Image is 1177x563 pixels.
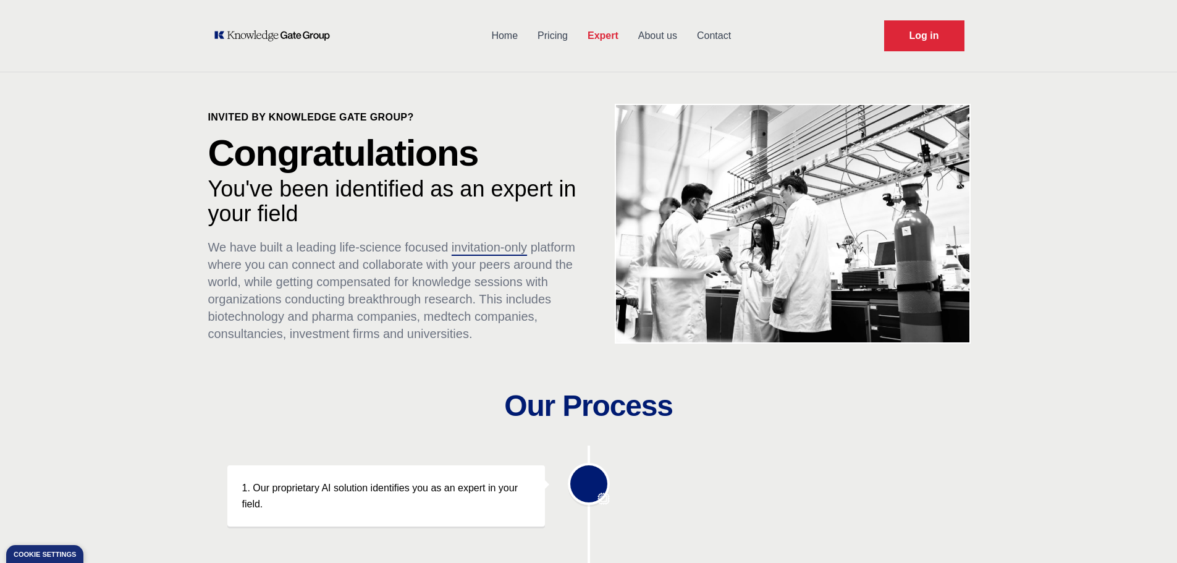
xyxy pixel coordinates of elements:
p: Congratulations [208,135,592,172]
a: KOL Knowledge Platform: Talk to Key External Experts (KEE) [213,30,339,42]
p: You've been identified as an expert in your field [208,177,592,226]
a: About us [628,20,687,52]
a: Contact [687,20,741,52]
p: Invited by Knowledge Gate Group? [208,110,592,125]
a: Expert [578,20,628,52]
a: Pricing [528,20,578,52]
iframe: Chat Widget [1115,504,1177,563]
span: invitation-only [452,240,527,254]
div: Cookie settings [14,551,76,558]
a: Home [481,20,528,52]
a: Request Demo [884,20,964,51]
img: KOL management, KEE, Therapy area experts [616,105,969,342]
p: 1. Our proprietary AI solution identifies you as an expert in your field. [242,480,531,512]
p: We have built a leading life-science focused platform where you can connect and collaborate with ... [208,239,592,342]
